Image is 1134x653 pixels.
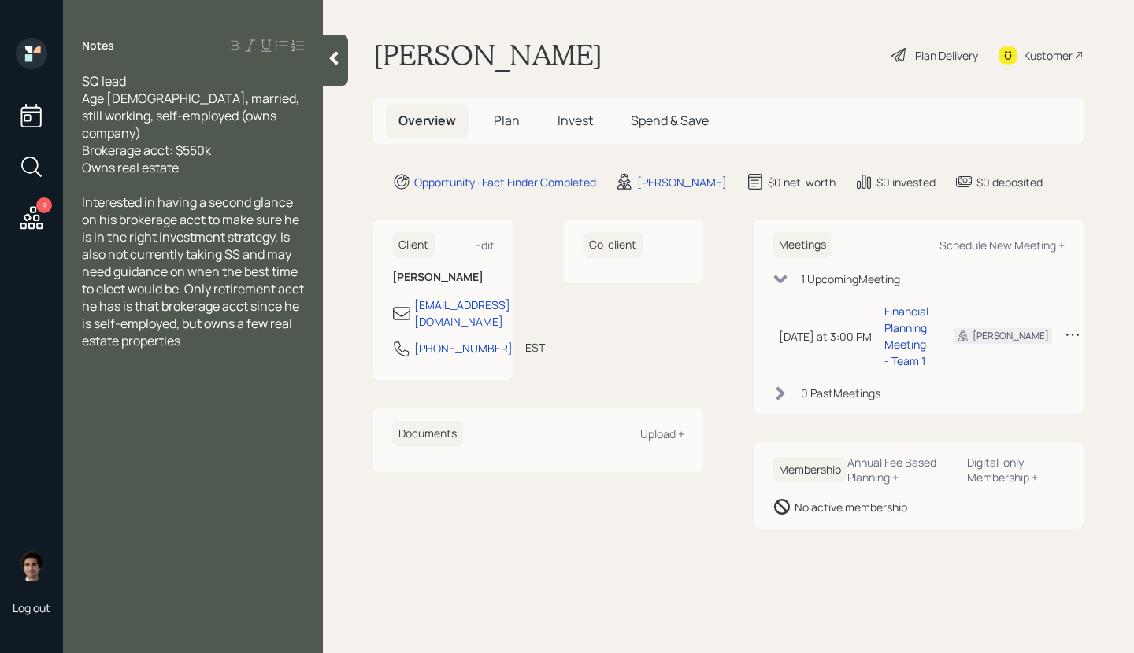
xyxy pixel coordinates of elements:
span: Invest [558,112,593,129]
div: $0 deposited [976,174,1043,190]
div: Log out [13,600,50,615]
div: [PERSON_NAME] [637,174,727,190]
div: $0 net-worth [768,174,836,190]
div: EST [525,339,545,356]
div: Schedule New Meeting + [939,238,1065,253]
h6: Documents [392,421,463,447]
h6: Co-client [583,232,643,258]
span: Plan [494,112,520,129]
div: $0 invested [876,174,936,190]
div: [PHONE_NUMBER] [414,340,513,356]
div: Digital-only Membership + [967,455,1065,485]
div: [PERSON_NAME] [973,329,1049,343]
div: 1 Upcoming Meeting [801,271,900,287]
div: 0 Past Meeting s [801,385,880,401]
h6: [PERSON_NAME] [392,271,495,284]
h6: Membership [773,457,847,483]
h1: [PERSON_NAME] [373,38,602,72]
h6: Client [392,232,435,258]
img: harrison-schaefer-headshot-2.png [16,550,47,581]
div: Upload + [640,426,684,441]
div: 9 [36,197,52,213]
div: [EMAIL_ADDRESS][DOMAIN_NAME] [414,297,510,330]
div: Financial Planning Meeting - Team 1 [884,303,928,369]
div: Kustomer [1024,47,1073,64]
div: Edit [475,238,495,253]
div: Annual Fee Based Planning + [847,455,954,485]
label: Notes [82,38,114,53]
div: No active membership [795,499,907,515]
span: SQ lead Age [DEMOGRAPHIC_DATA], married, still working, self-employed (owns company) Brokerage ac... [82,72,302,176]
span: Interested in having a second glance on his brokerage acct to make sure he is in the right invest... [82,194,306,349]
div: [DATE] at 3:00 PM [779,328,872,345]
span: Spend & Save [631,112,709,129]
h6: Meetings [773,232,832,258]
div: Plan Delivery [915,47,978,64]
span: Overview [398,112,456,129]
div: Opportunity · Fact Finder Completed [414,174,596,190]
